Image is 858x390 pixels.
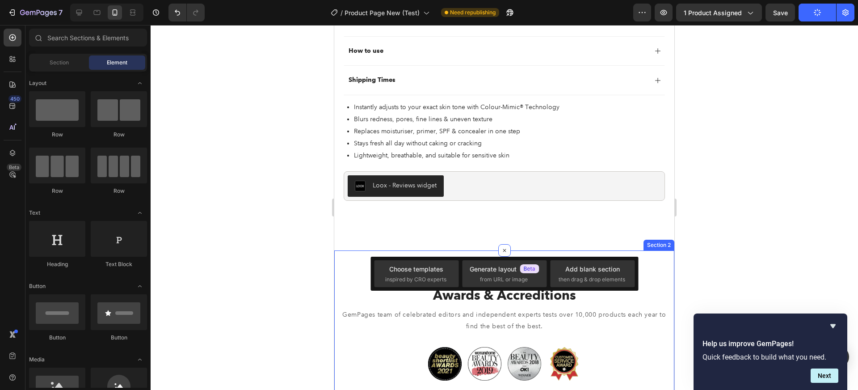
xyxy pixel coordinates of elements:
div: Beta [7,164,21,171]
button: 1 product assigned [676,4,762,21]
div: Button [29,334,85,342]
button: Save [765,4,795,21]
span: 1 product assigned [684,8,742,17]
span: from URL or image [480,276,528,284]
div: 450 [8,95,21,102]
span: Toggle open [133,352,147,367]
span: Media [29,356,45,364]
button: 7 [4,4,67,21]
div: Button [91,334,147,342]
span: Button [29,282,46,290]
div: Undo/Redo [168,4,205,21]
div: Heading [29,260,85,268]
input: Search Sections & Elements [29,29,147,47]
span: Element [107,59,127,67]
div: Choose templates [389,264,443,274]
span: Save [773,9,788,17]
div: Generate layout [470,264,539,274]
span: inspired by CRO experts [385,276,446,284]
span: Section [50,59,69,67]
div: Help us improve GemPages! [702,321,838,383]
span: Toggle open [133,76,147,90]
div: Row [91,187,147,195]
span: then drag & drop elements [559,276,625,284]
span: Text [29,209,40,217]
h2: Help us improve GemPages! [702,339,838,349]
span: / [341,8,343,17]
div: Row [91,131,147,139]
iframe: Design area [334,25,674,390]
div: Row [29,187,85,195]
div: Add blank section [565,264,620,274]
p: Quick feedback to build what you need. [702,353,838,361]
button: Hide survey [828,321,838,331]
div: Text Block [91,260,147,268]
span: Layout [29,79,46,87]
div: Row [29,131,85,139]
span: Product Page New (Test) [345,8,420,17]
span: Toggle open [133,206,147,220]
button: Next question [811,369,838,383]
p: 7 [59,7,63,18]
span: Toggle open [133,279,147,293]
span: Need republishing [450,8,496,17]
